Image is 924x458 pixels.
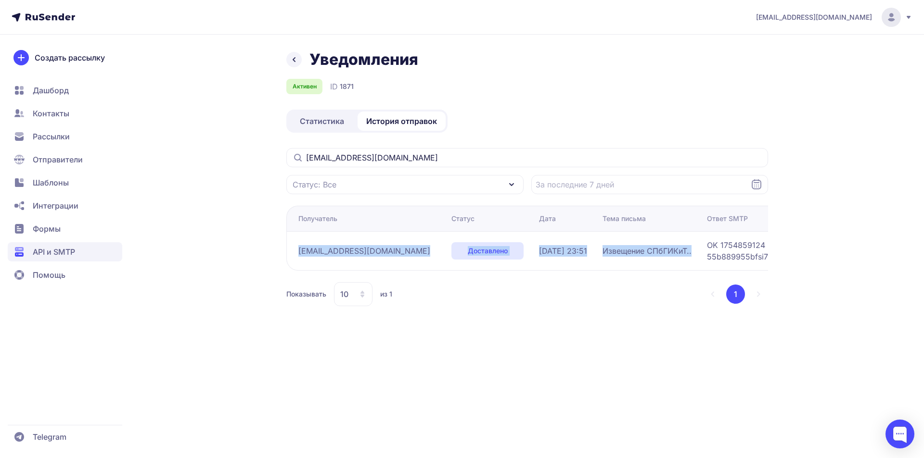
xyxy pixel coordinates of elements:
[603,245,692,257] span: Извещение СПбГИКиТ..
[358,111,446,131] a: История отправок
[33,269,65,281] span: Помощь
[340,288,348,300] span: 10
[707,214,748,223] div: Ответ SMTP
[300,115,344,127] span: Статистика
[35,52,105,63] span: Создать рассылку
[33,108,69,119] span: Контакты
[8,427,122,446] a: Telegram
[288,111,356,131] a: Статистика
[33,200,78,211] span: Интеграции
[539,245,587,257] span: [DATE] 23:51
[286,148,768,167] input: Поиск
[539,214,556,223] div: Дата
[298,214,337,223] div: Получатель
[33,223,61,235] span: Формы
[33,177,69,188] span: Шаблоны
[298,245,430,257] span: [EMAIL_ADDRESS][DOMAIN_NAME]
[451,214,475,223] div: Статус
[531,175,769,194] input: Datepicker input
[33,246,75,258] span: API и SMTP
[33,154,83,165] span: Отправители
[726,285,745,304] button: 1
[309,50,418,69] h1: Уведомления
[603,214,646,223] div: Тема письма
[293,83,317,90] span: Активен
[380,289,392,299] span: из 1
[330,81,354,92] div: ID
[340,82,354,91] span: 1871
[366,115,437,127] span: История отправок
[33,85,69,96] span: Дашборд
[756,12,872,22] span: [EMAIL_ADDRESS][DOMAIN_NAME]
[33,131,70,142] span: Рассылки
[468,246,508,256] span: Доставлено
[293,179,336,190] span: Статус: Все
[286,289,326,299] span: Показывать
[33,431,66,443] span: Telegram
